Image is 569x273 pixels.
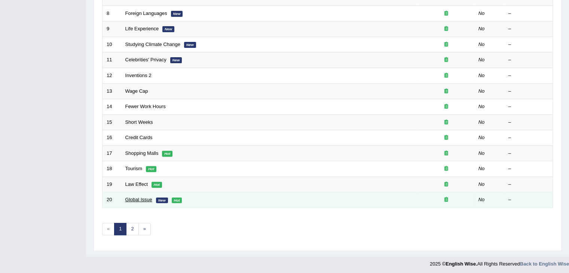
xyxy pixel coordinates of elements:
[478,119,485,125] em: No
[422,134,470,141] div: Exam occurring question
[422,10,470,17] div: Exam occurring question
[508,88,549,95] div: –
[184,42,196,48] em: New
[508,41,549,48] div: –
[508,150,549,157] div: –
[138,223,151,235] a: »
[422,25,470,33] div: Exam occurring question
[172,197,182,203] em: Hot
[103,161,121,177] td: 18
[508,72,549,79] div: –
[478,150,485,156] em: No
[508,181,549,188] div: –
[125,104,166,109] a: Fewer Work Hours
[103,37,121,52] td: 10
[508,103,549,110] div: –
[422,72,470,79] div: Exam occurring question
[508,10,549,17] div: –
[478,166,485,171] em: No
[103,68,121,83] td: 12
[125,181,148,187] a: Law Effect
[146,166,156,172] em: Hot
[422,56,470,64] div: Exam occurring question
[478,135,485,140] em: No
[171,11,183,17] em: New
[478,73,485,78] em: No
[430,257,569,267] div: 2025 © All Rights Reserved
[478,181,485,187] em: No
[508,196,549,203] div: –
[478,88,485,94] em: No
[103,114,121,130] td: 15
[103,99,121,115] td: 14
[508,134,549,141] div: –
[422,103,470,110] div: Exam occurring question
[125,73,152,78] a: Inventions 2
[508,56,549,64] div: –
[125,57,166,62] a: Celebrities' Privacy
[422,41,470,48] div: Exam occurring question
[103,83,121,99] td: 13
[478,26,485,31] em: No
[422,165,470,172] div: Exam occurring question
[508,165,549,172] div: –
[125,135,153,140] a: Credit Cards
[156,197,168,203] em: New
[103,130,121,146] td: 16
[520,261,569,267] a: Back to English Wise
[422,196,470,203] div: Exam occurring question
[422,181,470,188] div: Exam occurring question
[126,223,138,235] a: 2
[162,151,172,157] em: Hot
[125,88,148,94] a: Wage Cap
[125,10,167,16] a: Foreign Languages
[125,119,153,125] a: Short Weeks
[125,42,180,47] a: Studying Climate Change
[170,57,182,63] em: New
[103,21,121,37] td: 9
[478,10,485,16] em: No
[103,6,121,21] td: 8
[446,261,477,267] strong: English Wise.
[103,52,121,68] td: 11
[478,104,485,109] em: No
[162,26,174,32] em: New
[125,26,159,31] a: Life Experience
[422,119,470,126] div: Exam occurring question
[114,223,126,235] a: 1
[103,177,121,192] td: 19
[103,192,121,208] td: 20
[478,57,485,62] em: No
[508,25,549,33] div: –
[125,197,152,202] a: Global Issue
[478,197,485,202] em: No
[508,119,549,126] div: –
[103,145,121,161] td: 17
[125,166,143,171] a: Tourism
[125,150,159,156] a: Shopping Malls
[422,88,470,95] div: Exam occurring question
[478,42,485,47] em: No
[102,223,114,235] span: «
[422,150,470,157] div: Exam occurring question
[152,182,162,188] em: Hot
